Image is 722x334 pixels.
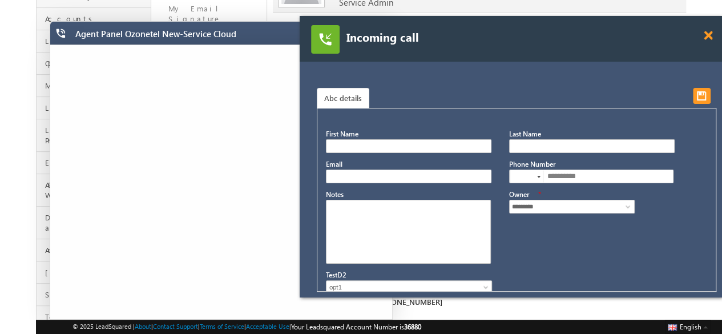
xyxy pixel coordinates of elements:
[509,130,541,138] label: Last Name
[326,280,492,294] a: opt1
[326,200,491,264] div: Rich Text Editor, Notes-inline-editor-div
[346,31,620,42] span: Incoming call
[37,8,151,30] a: Accounts
[37,261,151,284] a: [PERSON_NAME]
[509,160,555,168] label: Phone Number
[317,88,369,108] a: Abc details
[45,36,148,46] span: Leads
[45,267,148,277] span: [PERSON_NAME]
[291,323,421,331] span: Your Leadsquared Account Number is
[37,97,151,119] a: Lead Tracking
[45,58,148,69] span: Opportunities
[37,119,151,152] a: Lead Prioritization
[37,284,151,306] a: Service Cloud
[45,289,148,300] span: Service Cloud
[45,125,148,146] span: Lead Prioritization
[45,312,148,322] span: Telephony
[246,323,289,330] a: Acceptable Use
[326,130,358,138] label: First Name
[619,201,634,212] a: Show All Items
[45,180,148,200] span: API and Webhooks
[200,323,244,330] a: Terms of Service
[153,323,198,330] a: Contact Support
[326,271,346,279] label: TestD2
[45,14,148,24] span: Accounts
[680,323,701,331] span: English
[37,174,151,207] a: API and Webhooks
[37,53,151,75] a: Opportunities
[404,323,421,331] span: 36880
[45,245,148,255] span: Analytics
[75,29,341,45] div: Agent Panel Ozonetel New-Service Cloud
[378,297,686,313] div: [PHONE_NUMBER]
[37,75,151,97] a: Mobile App
[509,190,529,199] label: Owner
[665,320,711,333] button: English
[37,30,151,53] a: Leads
[326,282,487,292] span: opt1
[326,160,342,168] label: Email
[37,306,151,328] a: Telephony
[37,239,151,261] a: Analytics
[45,81,148,91] span: Mobile App
[45,103,148,113] span: Lead Tracking
[45,158,148,168] span: Email Settings
[37,152,151,174] a: Email Settings
[37,207,151,239] a: Data Management and Privacy
[135,323,151,330] a: About
[72,321,421,332] span: © 2025 LeadSquared | | | | |
[693,88,711,104] button: Save and Dispose
[45,212,148,233] span: Data Management and Privacy
[326,190,344,199] label: Notes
